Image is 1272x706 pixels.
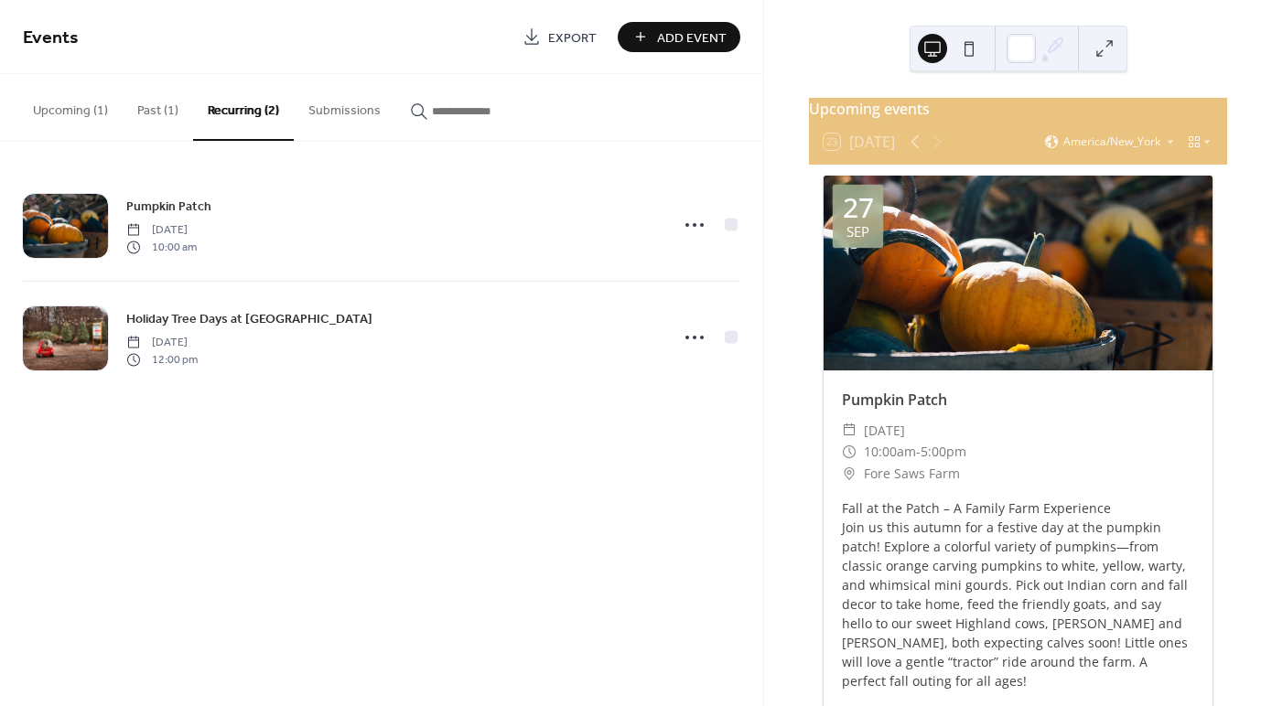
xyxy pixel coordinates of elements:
[842,441,857,463] div: ​
[843,194,874,221] div: 27
[916,441,921,463] span: -
[18,74,123,139] button: Upcoming (1)
[921,441,966,463] span: 5:00pm
[864,463,960,485] span: Fore Saws Farm
[1063,136,1160,147] span: America/New_York
[23,20,79,56] span: Events
[824,389,1213,411] div: Pumpkin Patch
[126,198,211,217] span: Pumpkin Patch
[824,498,1213,690] div: Fall at the Patch – A Family Farm Experience Join us this autumn for a festive day at the pumpkin...
[846,225,869,239] div: Sep
[126,335,198,351] span: [DATE]
[842,463,857,485] div: ​
[864,441,916,463] span: 10:00am
[126,239,197,255] span: 10:00 am
[126,222,197,239] span: [DATE]
[548,28,597,48] span: Export
[864,420,905,442] span: [DATE]
[193,74,294,141] button: Recurring (2)
[618,22,740,52] button: Add Event
[842,420,857,442] div: ​
[126,310,372,329] span: Holiday Tree Days at [GEOGRAPHIC_DATA]
[657,28,727,48] span: Add Event
[126,308,372,329] a: Holiday Tree Days at [GEOGRAPHIC_DATA]
[126,196,211,217] a: Pumpkin Patch
[509,22,610,52] a: Export
[809,98,1227,120] div: Upcoming events
[126,351,198,368] span: 12:00 pm
[294,74,395,139] button: Submissions
[123,74,193,139] button: Past (1)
